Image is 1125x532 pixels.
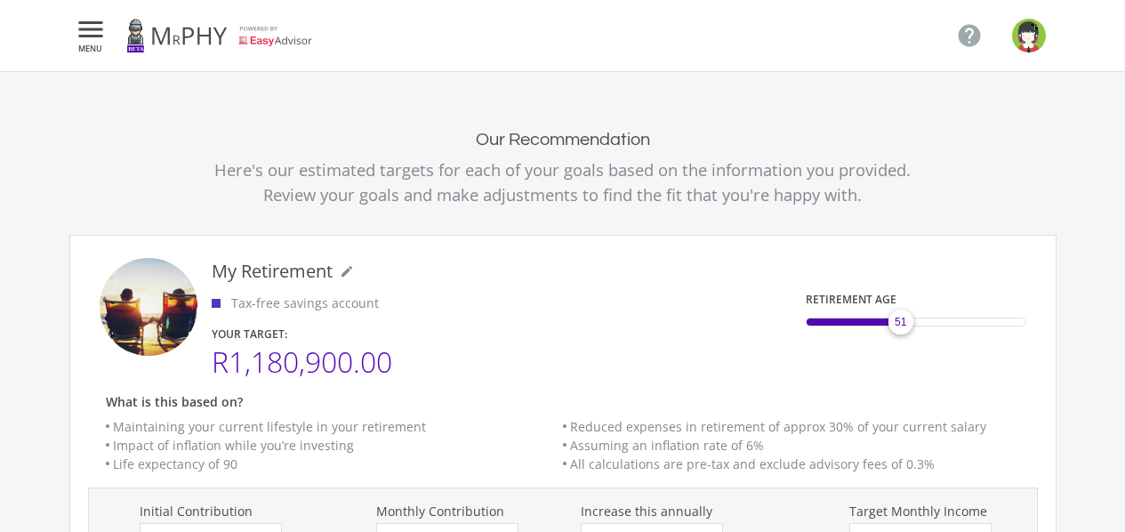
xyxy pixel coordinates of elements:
[895,314,906,330] span: 51
[212,258,333,285] div: My Retirement
[344,503,545,520] label: Monthly Contribution
[563,436,1020,455] li: Assuming an inflation rate of 6%
[581,503,782,520] label: Increase this annually
[231,294,379,312] p: Tax-free savings account
[212,326,545,343] div: YOUR TARGET:
[106,455,563,473] li: Life expectancy of 90
[806,292,1026,308] div: RETIREMENT AGE
[106,417,563,436] li: Maintaining your current lifestyle in your retirement
[1012,19,1046,52] img: default-avatar-short-hair-girl.png
[563,455,1020,473] li: All calculations are pre-tax and exclude advisory fees of 0.3%
[70,395,1056,410] h6: What is this based on?
[949,15,990,56] a: 
[817,503,1018,520] label: Target Monthly Income
[333,258,361,285] button: mode_edit
[108,503,309,520] label: Initial Contribution
[340,264,354,278] i: mode_edit
[69,18,112,53] button:  MENU
[75,44,107,52] span: MENU
[69,157,1057,206] p: Here's our estimated targets for each of your goals based on the information you provided. Review...
[212,351,545,374] div: R1,180,900.00
[563,417,1020,436] li: Reduced expenses in retirement of approx 30% of your current salary
[75,19,107,40] i: 
[69,129,1057,150] h2: Our Recommendation
[956,22,983,49] i: 
[106,436,563,455] li: Impact of inflation while you’re investing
